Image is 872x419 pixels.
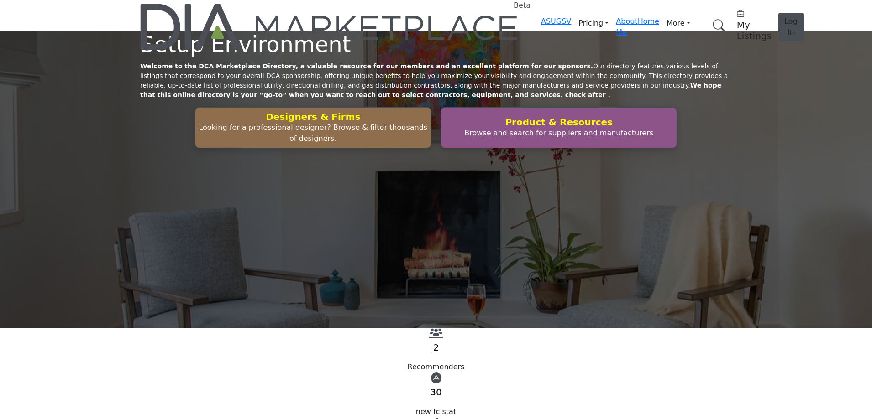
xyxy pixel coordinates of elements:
button: Log In [778,13,804,41]
p: Looking for a professional designer? Browse & filter thousands of designers. [198,122,428,144]
a: 2 [433,342,439,353]
h2: Designers & Firms [198,111,428,122]
span: Log In [784,17,798,36]
a: ASUGSV [541,17,571,26]
img: Site Logo [140,4,519,50]
strong: Welcome to the DCA Marketplace Directory, a valuable resource for our members and an excellent pl... [140,62,593,70]
a: About Me [616,17,637,36]
h6: Beta [514,1,531,10]
div: Recommenders [140,362,732,372]
button: Product & Resources Browse and search for suppliers and manufacturers [441,107,677,148]
button: Designers & Firms Looking for a professional designer? Browse & filter thousands of designers. [195,107,431,148]
a: Beta [140,4,519,50]
a: View Recommenders [429,331,443,339]
h2: Product & Resources [444,117,674,128]
div: new fc stat [140,406,732,417]
strong: We hope that this online directory is your “go-to” when you want to reach out to select contracto... [140,82,721,98]
p: Browse and search for suppliers and manufacturers [444,128,674,139]
a: Search [703,14,731,38]
h5: My Listings [737,20,772,41]
p: Our directory features various levels of listings that correspond to your overall DCA sponsorship... [140,62,732,100]
a: Home [638,17,659,26]
a: More [659,16,698,31]
a: Pricing [571,16,616,31]
a: 30 [430,387,441,398]
div: My Listings [737,9,772,41]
